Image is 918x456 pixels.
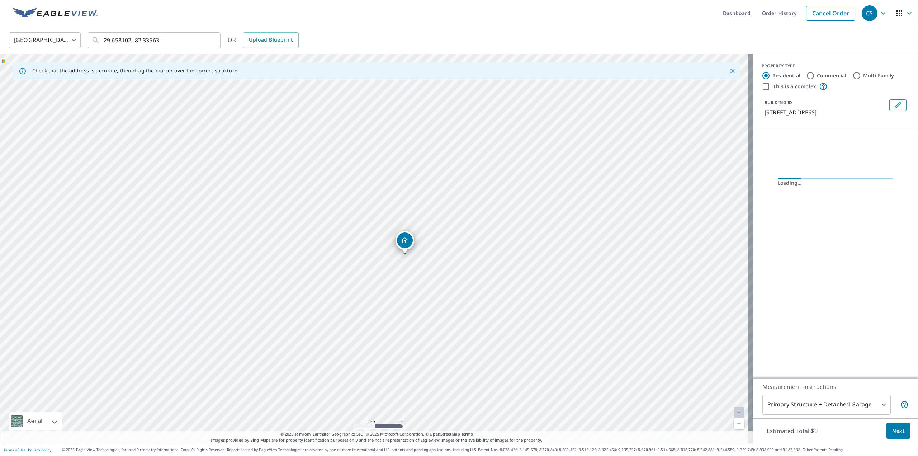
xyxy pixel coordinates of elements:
[817,72,847,79] label: Commercial
[863,72,894,79] label: Multi-Family
[228,32,299,48] div: OR
[9,412,62,430] div: Aerial
[886,423,910,439] button: Next
[4,447,26,452] a: Terms of Use
[728,66,737,76] button: Close
[762,395,891,415] div: Primary Structure + Detached Garage
[761,423,823,439] p: Estimated Total: $0
[32,67,239,74] p: Check that the address is accurate, then drag the marker over the correct structure.
[762,63,909,69] div: PROPERTY TYPE
[734,418,744,429] a: Current Level 20, Zoom Out
[461,431,473,437] a: Terms
[13,8,98,19] img: EV Logo
[773,83,816,90] label: This is a complex
[25,412,44,430] div: Aerial
[765,108,886,117] p: [STREET_ADDRESS]
[900,400,909,409] span: Your report will include the primary structure and a detached garage if one exists.
[772,72,800,79] label: Residential
[430,431,460,437] a: OpenStreetMap
[4,448,51,452] p: |
[249,36,293,44] span: Upload Blueprint
[396,231,414,253] div: Dropped pin, building 1, Residential property, 1108 NW 7th Ave Gainesville, FL 32601
[765,99,792,105] p: BUILDING ID
[243,32,298,48] a: Upload Blueprint
[862,5,877,21] div: CS
[734,407,744,418] a: Current Level 20, Zoom In Disabled
[280,431,473,437] span: © 2025 TomTom, Earthstar Geographics SIO, © 2025 Microsoft Corporation, ©
[889,99,907,111] button: Edit building 1
[762,382,909,391] p: Measurement Instructions
[778,179,893,187] div: Loading…
[62,447,914,452] p: © 2025 Eagle View Technologies, Inc. and Pictometry International Corp. All Rights Reserved. Repo...
[9,30,81,50] div: [GEOGRAPHIC_DATA]
[892,427,904,436] span: Next
[104,30,206,50] input: Search by address or latitude-longitude
[28,447,51,452] a: Privacy Policy
[806,6,855,21] a: Cancel Order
